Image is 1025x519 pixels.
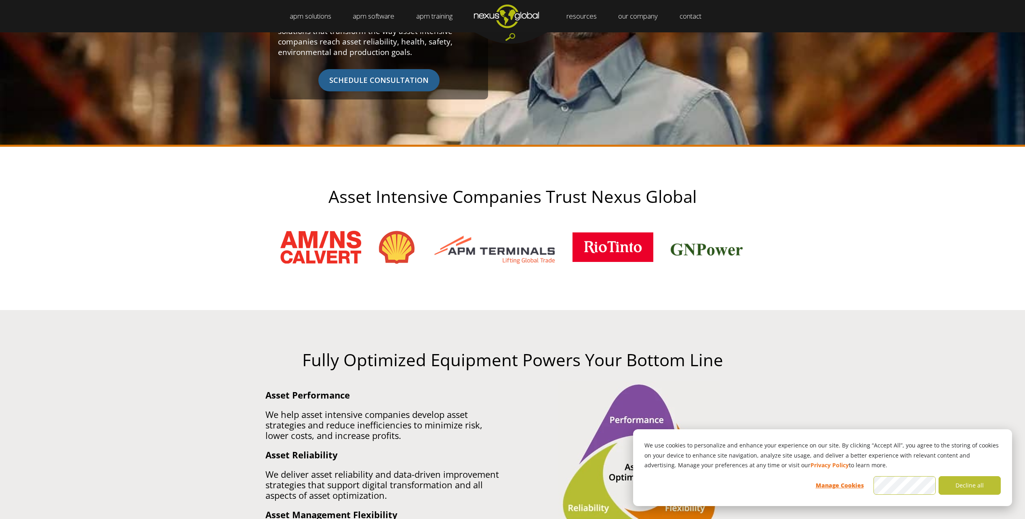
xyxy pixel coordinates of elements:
p: We use cookies to personalize and enhance your experience on our site. By clicking “Accept All”, ... [644,441,1001,470]
img: shell-logo [377,229,417,266]
h2: Asset Intensive Companies Trust Nexus Global [250,187,775,206]
span: SCHEDULE CONSULTATION [318,69,440,91]
a: Privacy Policy [810,460,849,470]
p: We help asset intensive companies develop asset strategies and reduce inefficiencies to minimize ... [265,409,507,441]
div: Cookie banner [633,429,1012,506]
img: apm-terminals-logo [433,229,557,266]
p: We deliver asset reliability and data-driven improvement strategies that support digital transfor... [265,469,507,500]
p: Nexus Global offers end-to-end asset management solutions that transform the way asset intensive ... [278,15,480,57]
p: Asset Performance [265,390,507,400]
p: Asset Reliability [265,449,507,460]
img: client_logos_gnpower [669,229,745,266]
button: Accept all [873,476,936,495]
img: amns_logo [280,231,361,264]
button: Decline all [939,476,1001,495]
button: Manage Cookies [808,476,871,495]
h2: Fully Optimized Equipment Powers Your Bottom Line [259,350,766,369]
img: rio_tinto [572,232,653,262]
